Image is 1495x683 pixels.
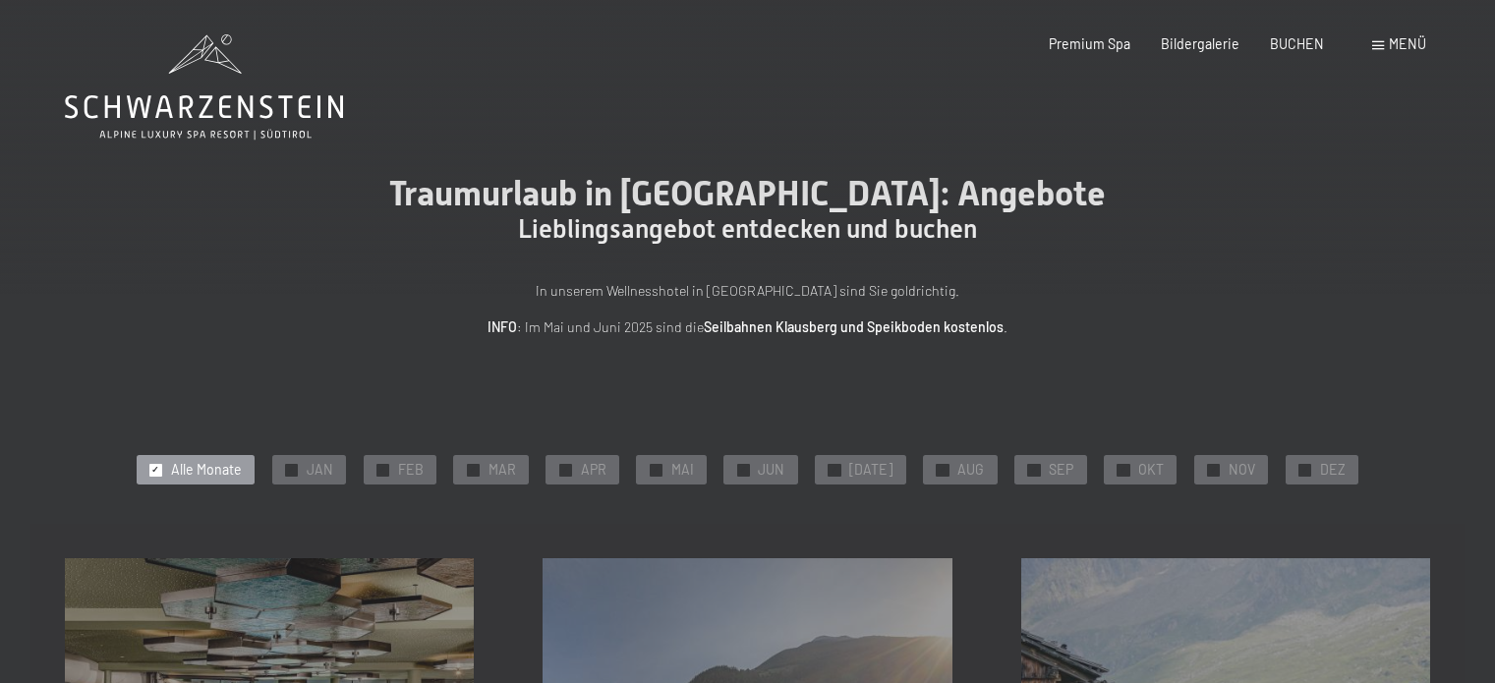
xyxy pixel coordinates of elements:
[1030,464,1038,476] span: ✓
[758,460,784,480] span: JUN
[739,464,747,476] span: ✓
[1210,464,1218,476] span: ✓
[488,318,517,335] strong: INFO
[1138,460,1164,480] span: OKT
[831,464,838,476] span: ✓
[671,460,694,480] span: MAI
[378,464,386,476] span: ✓
[1049,35,1130,52] a: Premium Spa
[957,460,984,480] span: AUG
[1229,460,1255,480] span: NOV
[1389,35,1426,52] span: Menü
[561,464,569,476] span: ✓
[1270,35,1324,52] a: BUCHEN
[398,460,424,480] span: FEB
[581,460,606,480] span: APR
[151,464,159,476] span: ✓
[389,173,1106,213] span: Traumurlaub in [GEOGRAPHIC_DATA]: Angebote
[469,464,477,476] span: ✓
[1161,35,1239,52] a: Bildergalerie
[171,460,242,480] span: Alle Monate
[1320,460,1346,480] span: DEZ
[1120,464,1127,476] span: ✓
[518,214,977,244] span: Lieblingsangebot entdecken und buchen
[316,316,1180,339] p: : Im Mai und Juni 2025 sind die .
[652,464,660,476] span: ✓
[704,318,1004,335] strong: Seilbahnen Klausberg und Speikboden kostenlos
[316,280,1180,303] p: In unserem Wellnesshotel in [GEOGRAPHIC_DATA] sind Sie goldrichtig.
[287,464,295,476] span: ✓
[489,460,516,480] span: MAR
[1301,464,1309,476] span: ✓
[849,460,892,480] span: [DATE]
[939,464,947,476] span: ✓
[1049,460,1073,480] span: SEP
[307,460,333,480] span: JAN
